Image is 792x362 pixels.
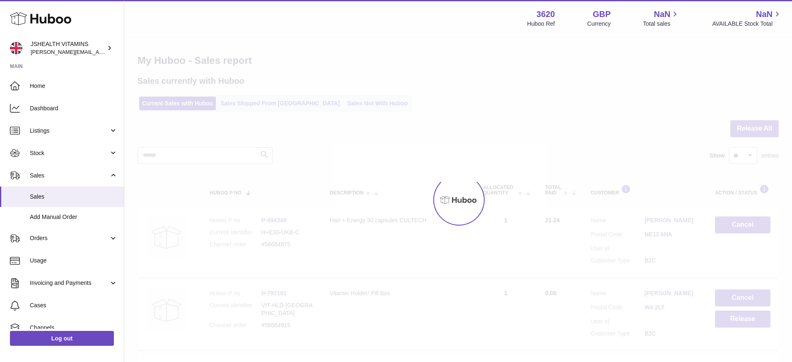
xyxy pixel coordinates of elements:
span: Cases [30,301,118,309]
span: AVAILABLE Stock Total [712,20,782,28]
img: francesca@jshealthvitamins.com [10,42,22,54]
span: Invoicing and Payments [30,279,109,287]
span: Channels [30,324,118,332]
span: Sales [30,172,109,180]
span: Usage [30,257,118,265]
div: JSHEALTH VITAMINS [31,40,105,56]
div: Currency [587,20,611,28]
span: Stock [30,149,109,157]
span: Add Manual Order [30,213,118,221]
span: Total sales [643,20,680,28]
span: NaN [756,9,773,20]
a: Log out [10,331,114,346]
span: Home [30,82,118,90]
strong: 3620 [536,9,555,20]
a: NaN AVAILABLE Stock Total [712,9,782,28]
span: Orders [30,234,109,242]
span: Dashboard [30,104,118,112]
strong: GBP [593,9,611,20]
a: NaN Total sales [643,9,680,28]
span: Listings [30,127,109,135]
span: Sales [30,193,118,201]
span: NaN [654,9,670,20]
span: [PERSON_NAME][EMAIL_ADDRESS][DOMAIN_NAME] [31,49,166,55]
div: Huboo Ref [527,20,555,28]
